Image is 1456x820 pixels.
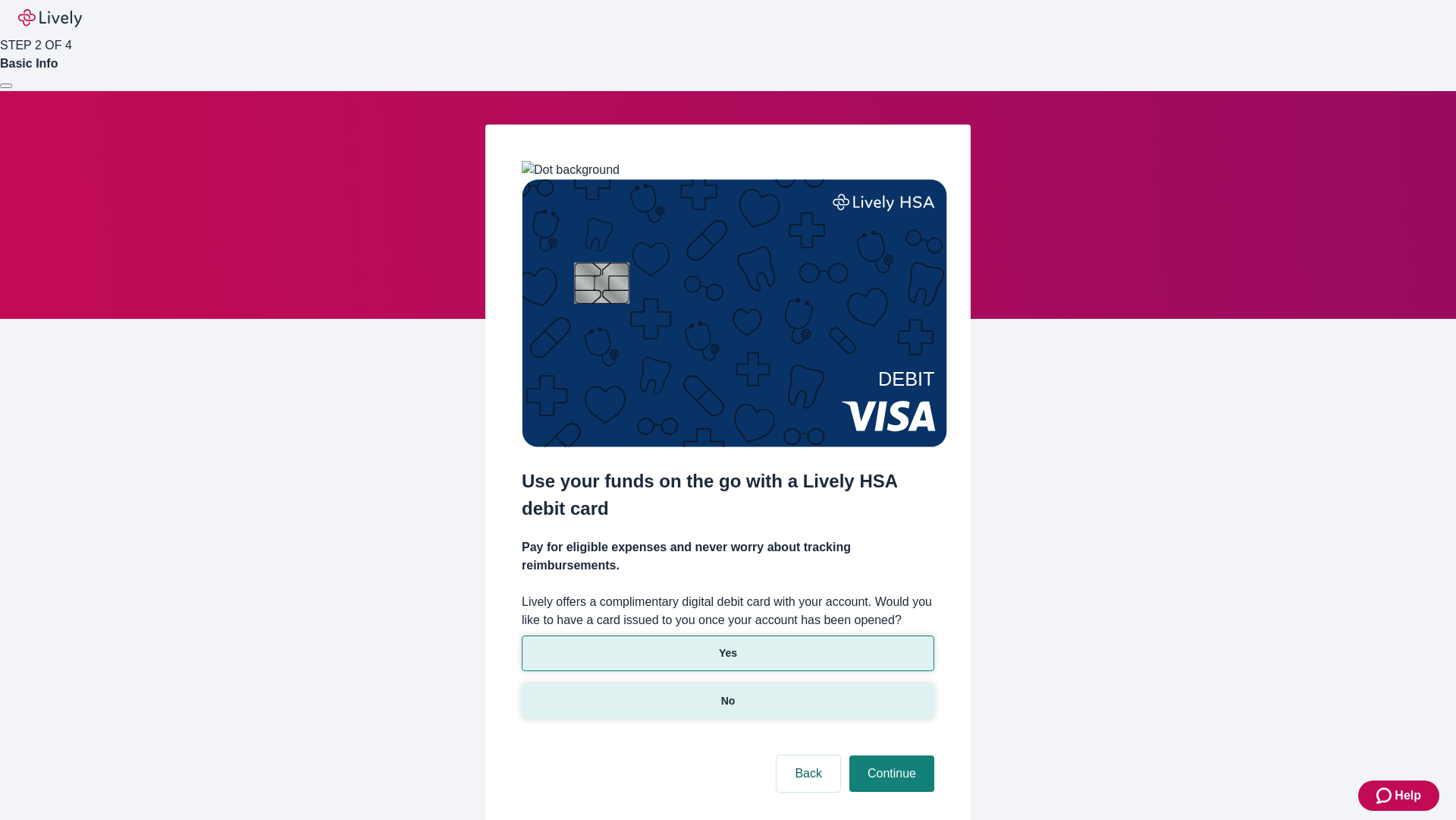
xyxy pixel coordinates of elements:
[1358,781,1439,811] button: Zendesk support iconHelp
[18,9,82,27] img: Lively
[721,693,736,709] p: No
[522,161,620,179] img: Dot background
[522,179,947,447] img: Debit card
[522,635,934,671] button: Yes
[849,755,934,792] button: Continue
[522,593,934,629] label: Lively offers a complimentary digital debit card with your account. Would you like to have a card...
[522,468,934,522] h2: Use your funds on the go with a Lively HSA debit card
[1395,787,1421,805] span: Help
[1376,787,1395,805] svg: Zendesk support icon
[522,683,934,719] button: No
[522,538,934,575] h4: Pay for eligible expenses and never worry about tracking reimbursements.
[777,755,840,792] button: Back
[719,645,737,661] p: Yes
